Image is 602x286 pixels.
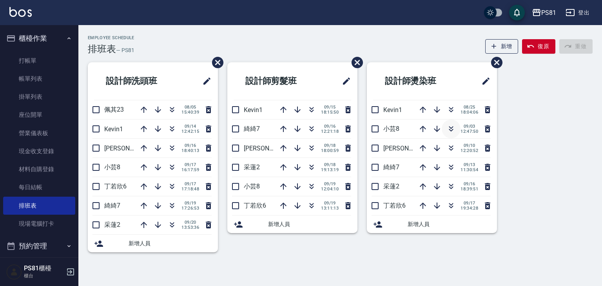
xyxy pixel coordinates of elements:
[461,124,478,129] span: 09/03
[24,272,64,279] p: 櫃台
[181,181,199,186] span: 09/17
[244,125,260,132] span: 綺綺7
[373,67,462,95] h2: 設計師燙染班
[3,88,75,106] a: 掛單列表
[461,181,478,186] span: 09/16
[104,202,120,209] span: 綺綺7
[181,124,199,129] span: 09/14
[244,163,260,171] span: 采蓮2
[181,105,199,110] span: 08/05
[408,220,491,228] span: 新增人員
[461,129,478,134] span: 12:47:50
[529,5,559,21] button: PS81
[227,215,357,233] div: 新增人員
[3,178,75,196] a: 每日結帳
[346,51,364,74] span: 刪除班表
[461,167,478,172] span: 11:30:54
[321,129,339,134] span: 12:21:18
[477,72,491,91] span: 修改班表的標題
[181,220,199,225] span: 09/20
[383,202,406,209] span: 丁若欣6
[104,163,120,171] span: 小芸8
[88,43,116,54] h3: 排班表
[509,5,525,20] button: save
[461,148,478,153] span: 12:20:52
[244,183,260,190] span: 小芸8
[244,106,263,114] span: Kevin1
[337,72,351,91] span: 修改班表的標題
[181,167,199,172] span: 16:17:59
[3,236,75,256] button: 預約管理
[321,124,339,129] span: 09/16
[244,145,294,152] span: [PERSON_NAME]3
[181,110,199,115] span: 15:40:39
[268,220,351,228] span: 新增人員
[321,110,339,115] span: 18:15:50
[461,143,478,148] span: 09/10
[206,51,225,74] span: 刪除班表
[129,239,212,248] span: 新增人員
[104,183,127,190] span: 丁若欣6
[383,145,434,152] span: [PERSON_NAME]3
[104,221,120,228] span: 采蓮2
[244,202,266,209] span: 丁若欣6
[3,215,75,233] a: 現場電腦打卡
[3,256,75,277] button: 報表及分析
[321,162,339,167] span: 09/18
[181,201,199,206] span: 09/19
[181,206,199,211] span: 17:26:53
[461,186,478,192] span: 18:39:51
[24,264,64,272] h5: PS81櫃檯
[321,143,339,148] span: 09/18
[461,162,478,167] span: 09/13
[485,39,519,54] button: 新增
[3,160,75,178] a: 材料自購登錄
[104,106,124,113] span: 佩其23
[104,125,123,133] span: Kevin1
[3,124,75,142] a: 營業儀表板
[383,125,399,132] span: 小芸8
[181,225,199,230] span: 13:53:36
[321,206,339,211] span: 13:11:13
[541,8,556,18] div: PS81
[6,264,22,280] img: Person
[461,105,478,110] span: 08/25
[181,129,199,134] span: 12:42:15
[3,70,75,88] a: 帳單列表
[367,215,497,233] div: 新增人員
[321,186,339,192] span: 12:04:10
[383,183,399,190] span: 采蓮2
[3,106,75,124] a: 座位開單
[116,46,134,54] h6: — PS81
[321,181,339,186] span: 09/19
[321,148,339,153] span: 18:00:59
[94,67,183,95] h2: 設計師洗頭班
[321,201,339,206] span: 09/19
[461,206,478,211] span: 19:34:28
[88,35,134,40] h2: Employee Schedule
[3,197,75,215] a: 排班表
[562,5,593,20] button: 登出
[461,201,478,206] span: 09/17
[321,167,339,172] span: 19:13:19
[461,110,478,115] span: 18:04:06
[181,148,199,153] span: 18:40:13
[104,145,155,152] span: [PERSON_NAME]3
[3,52,75,70] a: 打帳單
[485,51,504,74] span: 刪除班表
[522,39,555,54] button: 復原
[198,72,212,91] span: 修改班表的標題
[383,163,399,171] span: 綺綺7
[181,143,199,148] span: 09/16
[181,162,199,167] span: 09/17
[88,235,218,252] div: 新增人員
[234,67,323,95] h2: 設計師剪髮班
[181,186,199,192] span: 17:18:48
[321,105,339,110] span: 09/15
[3,142,75,160] a: 現金收支登錄
[3,28,75,49] button: 櫃檯作業
[383,106,402,114] span: Kevin1
[9,7,32,17] img: Logo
